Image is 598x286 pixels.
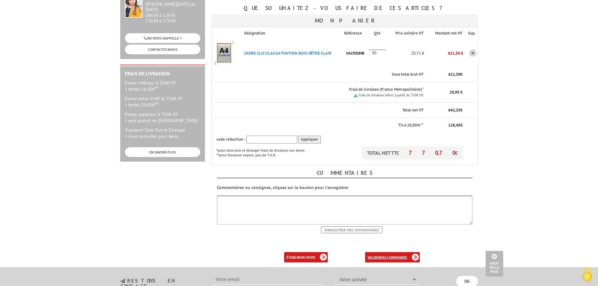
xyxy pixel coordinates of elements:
a: validerma commande [365,252,420,262]
span: 642,25 [448,107,460,113]
b: Que souhaitez-vous faire de ces articles ? [244,4,445,12]
p: T.V.A 20,00%** [217,122,423,128]
p: Référence [344,30,368,36]
th: Désignation [239,27,344,39]
h4: Commentaires [217,168,472,178]
p: 621,30 € [424,48,463,59]
th: Sup. [463,27,478,39]
p: Frais de livraison (France Metropolitaine)* [244,87,423,93]
img: picto.png [354,94,358,97]
p: € [429,72,462,78]
h2: Frais de Livraison [125,71,200,77]
h3: Mon panier [211,14,478,27]
p: Transport Dom-Tom et Etranger [125,127,200,139]
th: Sous total brut HT [239,67,424,82]
a: CONTACTEZ-NOUS [125,45,200,54]
sup: HT [155,85,159,90]
span: > forfait 20.95€ [125,102,159,108]
p: TOTAL NET TTC € [362,146,462,159]
a: ON VOUS RAPPELLE ? [125,33,200,43]
span: code réduction : [217,137,245,142]
input: Appliquer [298,136,321,143]
p: Prix unitaire HT [392,30,423,36]
span: > port gratuit en [GEOGRAPHIC_DATA] [125,118,197,123]
span: > nous consulter pour devis [125,133,178,139]
b: un devis [300,255,315,260]
a: Haut de la page [486,251,503,277]
span: 770,70 [409,149,455,156]
input: Enregistrer mes commentaires [321,226,382,233]
span: 20,95 € [450,89,462,95]
a: EN SAVOIR PLUS [125,147,200,157]
p: *pour dom-tom et étranger frais de livraison sur devis **pour livraison export, pas de T.V.A [217,146,311,158]
button: Cookies (fenêtre modale) [576,265,598,286]
p: Total net HT [217,107,423,113]
th: Qté [369,27,387,39]
small: Frais de livraison offert à partir de 750€ HT [358,93,423,97]
b: Commentaires ou consignes, cliquez sur le bouton pour l'enregistrer [217,185,348,190]
p: € [429,122,462,128]
p: Panier supérieur à 750€ HT [125,111,200,124]
span: > forfait 16.95€ [125,86,159,92]
span: 128,45 [448,122,460,128]
b: ma commande [381,255,407,260]
span: 621,30 [448,72,460,77]
p: 20,71 € [387,48,424,59]
p: € [429,107,462,113]
img: CADRE CLIC-CLAC A4 FINITION BOIS HêTRE CLAIR [212,40,237,66]
a: établirun devis [284,252,328,262]
p: Panier entre 350€ et 750€ HT [125,95,200,108]
div: [PERSON_NAME][DATE] au [DATE] [146,2,200,12]
p: Montant net HT [429,30,462,36]
p: Panier inférieur à 350€ HT [125,80,200,92]
p: VAC950HB [344,48,369,59]
img: Cookies (fenêtre modale) [579,267,595,283]
a: CADRE CLIC-CLAC A4 FINITION BOIS HêTRE CLAIR [244,51,331,56]
input: Votre email [212,274,325,285]
div: 08h30 à 12h30 13h30 à 17h30 [146,2,200,23]
img: newsletter.jpg [120,278,125,284]
sup: HT [155,101,159,105]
